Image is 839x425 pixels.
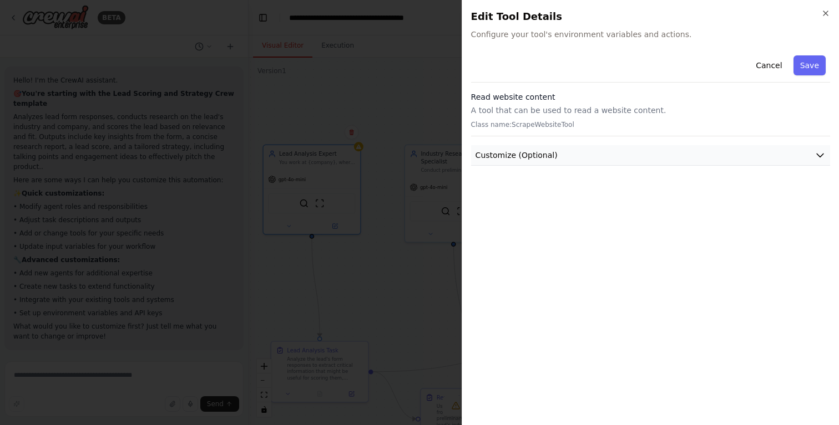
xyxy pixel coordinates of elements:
[471,120,830,129] p: Class name: ScrapeWebsiteTool
[793,55,826,75] button: Save
[476,150,558,161] span: Customize (Optional)
[471,105,830,116] p: A tool that can be used to read a website content.
[471,29,830,40] span: Configure your tool's environment variables and actions.
[471,91,830,103] h3: Read website content
[471,9,830,24] h2: Edit Tool Details
[749,55,789,75] button: Cancel
[471,145,830,166] button: Customize (Optional)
